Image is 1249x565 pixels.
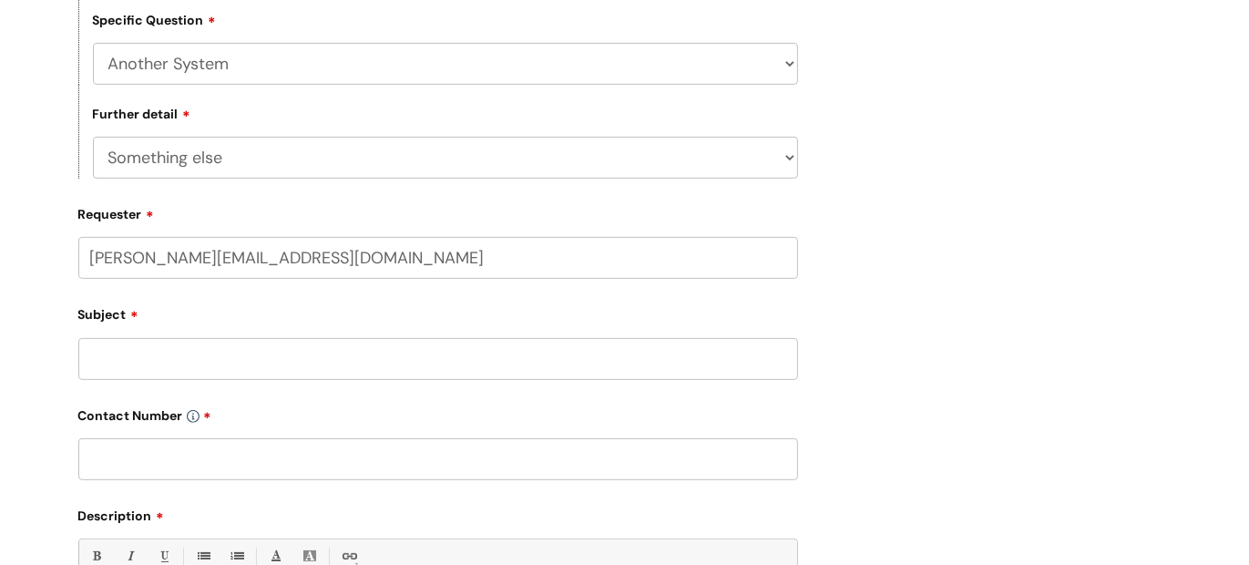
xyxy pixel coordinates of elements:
[93,10,217,28] label: Specific Question
[93,104,191,122] label: Further detail
[78,301,798,323] label: Subject
[78,402,798,424] label: Contact Number
[78,200,798,222] label: Requester
[78,237,798,279] input: Email
[78,502,798,524] label: Description
[187,410,200,423] img: info-icon.svg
